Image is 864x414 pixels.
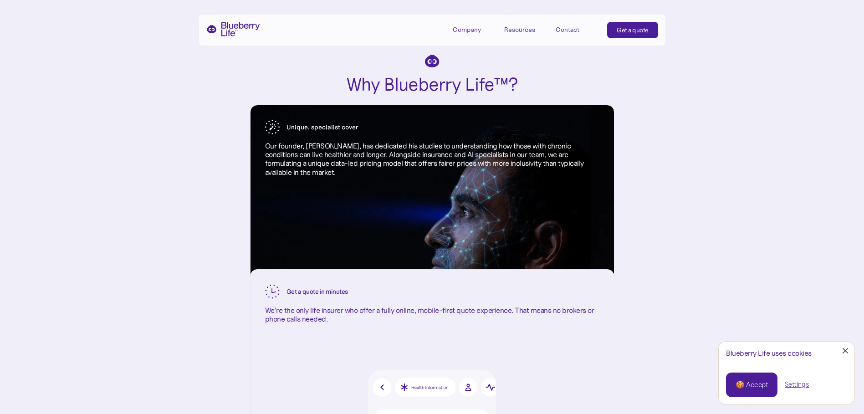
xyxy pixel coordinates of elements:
[286,123,358,131] div: Unique, specialist cover
[556,26,579,34] div: Contact
[265,142,599,177] p: Our founder, [PERSON_NAME], has dedicated his studies to understanding how those with chronic con...
[206,22,260,36] a: home
[726,373,777,397] a: 🍪 Accept
[726,349,847,358] div: Blueberry Life uses cookies
[453,22,494,37] div: Company
[504,26,535,34] div: Resources
[785,380,809,389] a: Settings
[265,306,599,323] p: We’re the only life insurer who offer a fully online, mobile-first quote experience. That means n...
[453,26,481,34] div: Company
[504,22,545,37] div: Resources
[836,342,854,360] a: Close Cookie Popup
[736,380,768,390] div: 🍪 Accept
[617,26,649,35] div: Get a quote
[556,22,597,37] a: Contact
[607,22,658,38] a: Get a quote
[286,288,348,296] div: Get a quote in minutes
